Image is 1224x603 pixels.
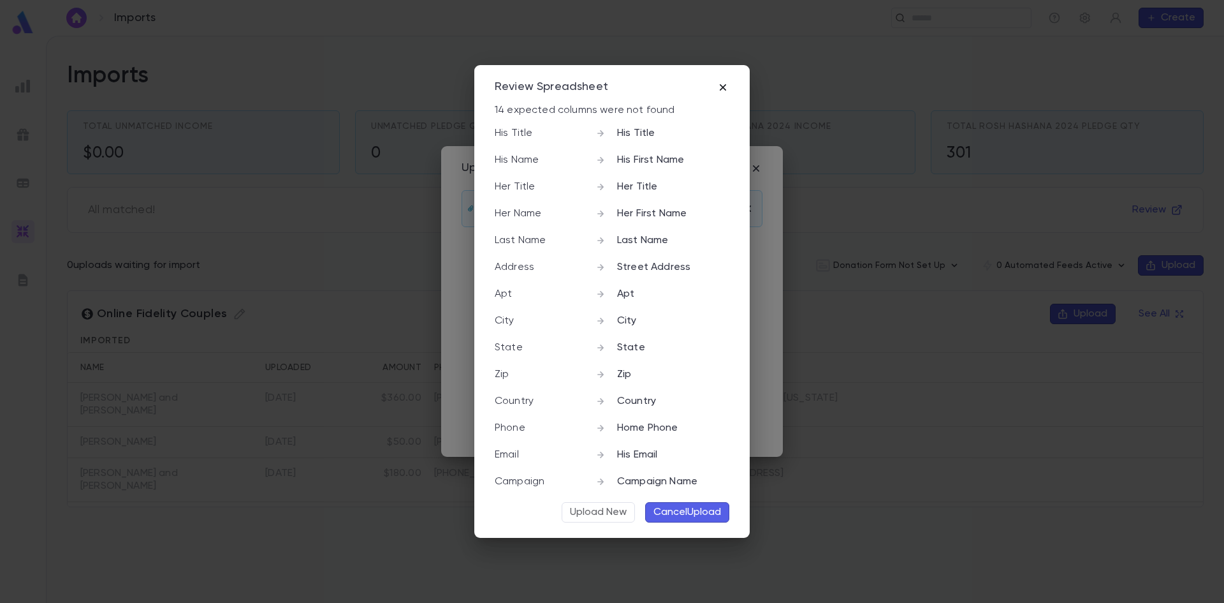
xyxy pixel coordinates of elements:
p: Campaign Name [617,475,729,488]
p: City [495,315,514,331]
p: State [495,341,523,358]
p: Home Phone [617,422,729,435]
p: Apt [617,288,729,301]
div: Review Spreadsheet [495,80,608,94]
p: Her Title [617,181,729,193]
p: State [617,341,729,354]
p: Her Name [495,207,541,224]
p: Her First Name [617,207,729,220]
p: Apt [495,288,512,304]
p: Last Name [617,234,729,247]
p: Country [495,395,534,412]
p: Zip [495,368,509,385]
p: Zip [617,368,729,381]
p: Her Title [495,181,535,197]
p: Street Address [617,261,729,274]
p: Email [495,449,519,465]
button: Upload New [562,502,635,523]
p: His Email [617,449,729,461]
p: His Name [495,154,539,170]
p: His First Name [617,154,729,167]
p: His Title [495,127,532,144]
p: Last Name [495,234,546,251]
p: City [617,315,729,327]
button: CancelUpload [645,502,729,523]
p: His Title [617,127,729,140]
p: Address [495,261,534,278]
p: 14 expected columns were not found [495,104,674,117]
p: Phone [495,422,525,438]
p: Country [617,395,729,408]
p: Campaign [495,475,544,492]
